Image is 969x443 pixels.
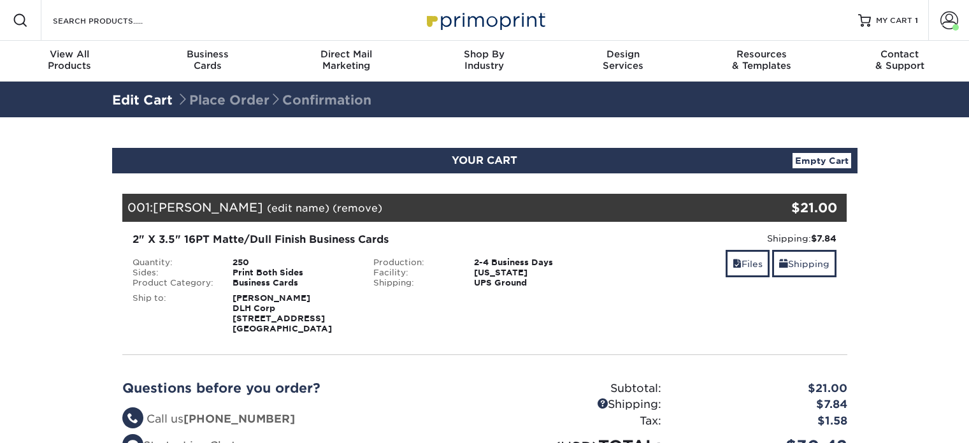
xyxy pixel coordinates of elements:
[733,259,742,269] span: files
[52,13,176,28] input: SEARCH PRODUCTS.....
[554,41,692,82] a: DesignServices
[779,259,788,269] span: shipping
[485,413,671,430] div: Tax:
[671,396,857,413] div: $7.84
[415,48,554,60] span: Shop By
[726,198,838,217] div: $21.00
[277,48,415,71] div: Marketing
[876,15,912,26] span: MY CART
[133,232,596,247] div: 2" X 3.5" 16PT Matte/Dull Finish Business Cards
[793,153,851,168] a: Empty Cart
[233,293,332,333] strong: [PERSON_NAME] DLH Corp [STREET_ADDRESS] [GEOGRAPHIC_DATA]
[364,268,464,278] div: Facility:
[692,48,830,71] div: & Templates
[671,381,857,397] div: $21.00
[123,293,224,334] div: Ship to:
[831,48,969,60] span: Contact
[223,268,364,278] div: Print Both Sides
[421,6,549,34] img: Primoprint
[277,48,415,60] span: Direct Mail
[364,258,464,268] div: Production:
[692,48,830,60] span: Resources
[183,412,295,425] strong: [PHONE_NUMBER]
[122,194,726,222] div: 001:
[223,278,364,288] div: Business Cards
[267,202,329,214] a: (edit name)
[123,268,224,278] div: Sides:
[464,278,605,288] div: UPS Ground
[223,258,364,268] div: 250
[485,381,671,397] div: Subtotal:
[277,41,415,82] a: Direct MailMarketing
[153,200,263,214] span: [PERSON_NAME]
[123,278,224,288] div: Product Category:
[464,258,605,268] div: 2-4 Business Days
[112,92,173,108] a: Edit Cart
[831,41,969,82] a: Contact& Support
[811,233,836,243] strong: $7.84
[364,278,464,288] div: Shipping:
[485,396,671,413] div: Shipping:
[831,48,969,71] div: & Support
[615,232,837,245] div: Shipping:
[554,48,692,60] span: Design
[915,16,918,25] span: 1
[726,250,770,277] a: Files
[122,411,475,428] li: Call us
[464,268,605,278] div: [US_STATE]
[452,154,517,166] span: YOUR CART
[554,48,692,71] div: Services
[123,258,224,268] div: Quantity:
[415,41,554,82] a: Shop ByIndustry
[138,48,276,71] div: Cards
[138,48,276,60] span: Business
[772,250,836,277] a: Shipping
[415,48,554,71] div: Industry
[333,202,382,214] a: (remove)
[176,92,371,108] span: Place Order Confirmation
[671,413,857,430] div: $1.58
[692,41,830,82] a: Resources& Templates
[138,41,276,82] a: BusinessCards
[122,381,475,396] h2: Questions before you order?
